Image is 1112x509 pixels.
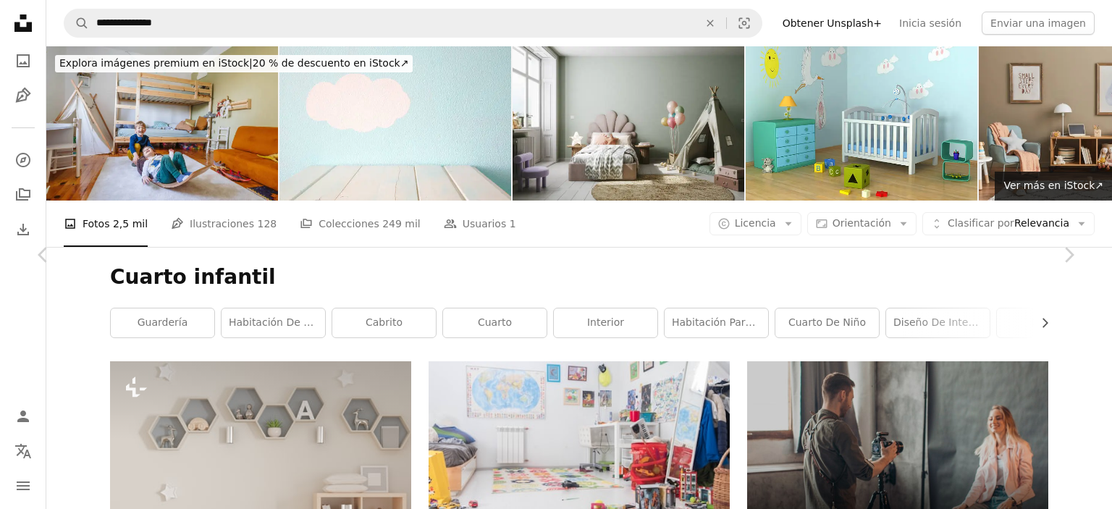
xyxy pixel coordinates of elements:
[279,46,511,201] img: Tabla vacía y la pared azul
[510,216,516,232] span: 1
[948,217,1014,229] span: Clasificar por
[171,201,277,247] a: Ilustraciones 128
[9,81,38,110] a: Ilustraciones
[444,201,516,247] a: Usuarios 1
[46,46,278,201] img: Dos niños jugando en su habitación
[1003,180,1103,191] span: Ver más en iStock ↗
[382,216,421,232] span: 249 mil
[775,308,879,337] a: cuarto de niño
[9,437,38,466] button: Idioma
[443,308,547,337] a: cuarto
[513,46,744,201] img: Modern Children's Room
[46,46,421,81] a: Explora imágenes premium en iStock|20 % de descuento en iStock↗
[807,212,917,235] button: Orientación
[922,212,1095,235] button: Clasificar porRelevancia
[222,308,325,337] a: habitación de los niño
[9,146,38,174] a: Explorar
[300,201,421,247] a: Colecciones 249 mil
[257,216,277,232] span: 128
[982,12,1095,35] button: Enviar una imagen
[9,402,38,431] a: Iniciar sesión / Registrarse
[554,308,657,337] a: interior
[111,308,214,337] a: guardería
[9,46,38,75] a: Fotos
[1025,185,1112,324] a: Siguiente
[429,444,730,457] a: Pila de cajas de juguetes de colores variados
[890,12,970,35] a: Inicia sesión
[694,9,726,37] button: Borrar
[746,46,977,201] img: Baby's
[735,217,776,229] span: Licencia
[886,308,990,337] a: Diseño de interiore
[774,12,890,35] a: Obtener Unsplash+
[997,308,1100,337] a: dentro
[9,471,38,500] button: Menú
[833,217,891,229] span: Orientación
[55,55,413,72] div: 20 % de descuento en iStock ↗
[9,180,38,209] a: Colecciones
[64,9,89,37] button: Buscar en Unsplash
[995,172,1112,201] a: Ver más en iStock↗
[948,216,1069,231] span: Relevancia
[727,9,762,37] button: Búsqueda visual
[665,308,768,337] a: Habitación para bebé
[64,9,762,38] form: Encuentra imágenes en todo el sitio
[59,57,253,69] span: Explora imágenes premium en iStock |
[709,212,801,235] button: Licencia
[110,264,1048,290] h1: Cuarto infantil
[332,308,436,337] a: cabrito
